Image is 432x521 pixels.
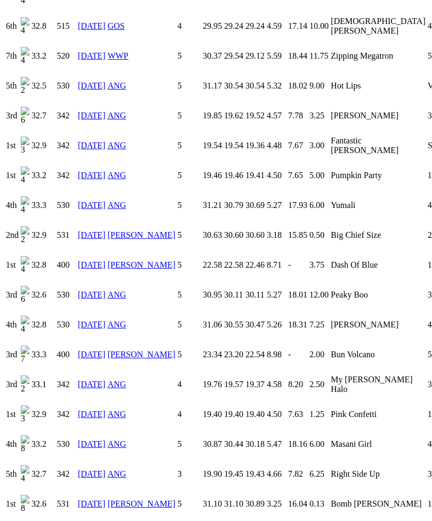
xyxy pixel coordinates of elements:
a: [DATE] [78,111,106,120]
td: 4.59 [266,12,286,41]
td: 32.7 [31,460,55,488]
td: 7.63 [287,400,308,429]
td: 33.3 [31,340,55,369]
td: 18.02 [287,71,308,100]
td: 1st [5,490,19,518]
td: Zipping Megatron [330,42,426,70]
td: 7.65 [287,161,308,190]
td: 19.85 [202,101,222,130]
td: 342 [57,370,77,399]
td: 4 [177,12,202,41]
td: 29.54 [223,42,244,70]
td: 7.78 [287,101,308,130]
td: 3.25 [266,490,286,518]
a: [PERSON_NAME] [108,499,175,508]
td: 19.37 [245,370,265,399]
td: 6.00 [309,430,329,459]
td: 5 [177,251,202,279]
td: 19.52 [245,101,265,130]
td: 22.46 [245,251,265,279]
a: [DATE] [78,499,106,508]
img: 8 [21,495,29,513]
td: 30.63 [202,221,222,250]
a: [PERSON_NAME] [108,260,175,269]
td: 5.27 [266,280,286,309]
td: 342 [57,131,77,160]
td: 3.18 [266,221,286,250]
td: 18.31 [287,310,308,339]
td: [PERSON_NAME] [330,310,426,339]
td: 10.00 [309,12,329,41]
td: 30.95 [202,280,222,309]
a: [DATE] [78,290,106,299]
td: 29.24 [245,12,265,41]
td: 30.55 [223,310,244,339]
td: 1st [5,251,19,279]
td: 5 [177,340,202,369]
td: 3rd [5,370,19,399]
td: 4.48 [266,131,286,160]
td: 19.36 [245,131,265,160]
td: 531 [57,490,77,518]
td: Fantastic [PERSON_NAME] [330,131,426,160]
td: 32.7 [31,101,55,130]
td: 7.67 [287,131,308,160]
td: Bun Volcano [330,340,426,369]
td: 1.25 [309,400,329,429]
td: 31.21 [202,191,222,220]
a: [DATE] [78,230,106,239]
td: 2.00 [309,340,329,369]
img: 7 [21,346,29,364]
td: 7th [5,42,19,70]
td: Peaky Boo [330,280,426,309]
td: 19.41 [245,161,265,190]
td: 4.50 [266,161,286,190]
td: 5 [177,280,202,309]
td: 32.8 [31,12,55,41]
img: 4 [21,465,29,483]
td: Big Chief Size [330,221,426,250]
a: ANG [108,439,126,448]
td: 5 [177,310,202,339]
a: ANG [108,81,126,90]
td: 32.5 [31,71,55,100]
td: 8.71 [266,251,286,279]
td: 15.85 [287,221,308,250]
td: 531 [57,221,77,250]
td: 342 [57,460,77,488]
a: [DATE] [78,350,106,359]
img: 3 [21,137,29,155]
td: 33.2 [31,430,55,459]
a: ANG [108,380,126,389]
td: 3.00 [309,131,329,160]
a: [DATE] [78,141,106,150]
td: 4.58 [266,370,286,399]
img: 2 [21,77,29,95]
td: 19.54 [202,131,222,160]
td: 19.90 [202,460,222,488]
td: 33.2 [31,42,55,70]
td: Pumpkin Party [330,161,426,190]
td: My [PERSON_NAME] Halo [330,370,426,399]
a: ANG [108,469,126,478]
td: 18.16 [287,430,308,459]
a: [DATE] [78,81,106,90]
td: 17.14 [287,12,308,41]
a: ANG [108,410,126,419]
a: WWP [108,51,129,60]
td: Hot Lips [330,71,426,100]
td: 6.25 [309,460,329,488]
img: 4 [21,316,29,334]
img: 4 [21,196,29,214]
td: 0.50 [309,221,329,250]
td: 4 [177,370,202,399]
td: 4th [5,430,19,459]
td: 30.47 [245,310,265,339]
td: 1st [5,131,19,160]
td: 7.25 [309,310,329,339]
td: 18.44 [287,42,308,70]
td: 32.8 [31,310,55,339]
a: ANG [108,201,126,210]
td: 4 [177,400,202,429]
a: [DATE] [78,469,106,478]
